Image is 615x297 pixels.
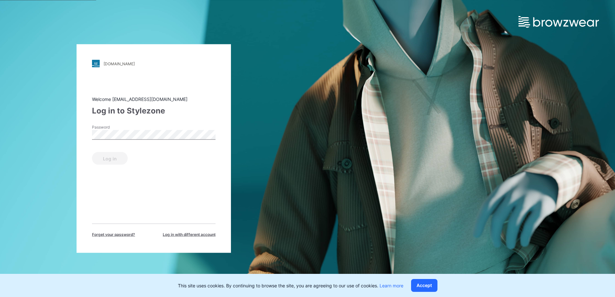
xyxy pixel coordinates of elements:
label: Password [92,124,137,130]
p: This site uses cookies. By continuing to browse the site, you are agreeing to our use of cookies. [178,282,403,289]
a: Learn more [380,283,403,288]
span: Forget your password? [92,232,135,238]
a: [DOMAIN_NAME] [92,60,216,67]
div: Welcome [EMAIL_ADDRESS][DOMAIN_NAME] [92,96,216,103]
div: Log in to Stylezone [92,105,216,117]
img: stylezone-logo.562084cfcfab977791bfbf7441f1a819.svg [92,60,100,67]
button: Accept [411,279,437,292]
div: [DOMAIN_NAME] [104,61,135,66]
span: Log in with different account [163,232,216,238]
img: browzwear-logo.e42bd6dac1945053ebaf764b6aa21510.svg [519,16,599,28]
